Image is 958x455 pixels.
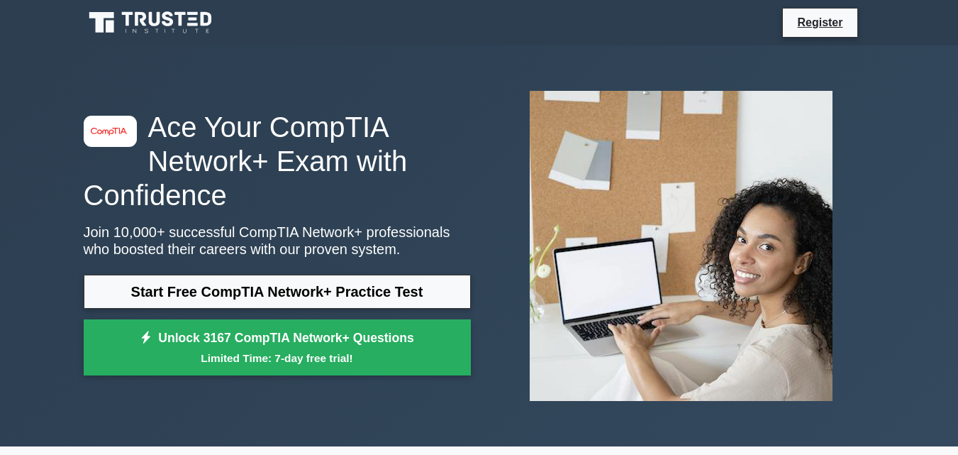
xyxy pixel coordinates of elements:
[84,319,471,376] a: Unlock 3167 CompTIA Network+ QuestionsLimited Time: 7-day free trial!
[101,350,453,366] small: Limited Time: 7-day free trial!
[84,275,471,309] a: Start Free CompTIA Network+ Practice Test
[84,224,471,258] p: Join 10,000+ successful CompTIA Network+ professionals who boosted their careers with our proven ...
[84,110,471,212] h1: Ace Your CompTIA Network+ Exam with Confidence
[789,13,851,31] a: Register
